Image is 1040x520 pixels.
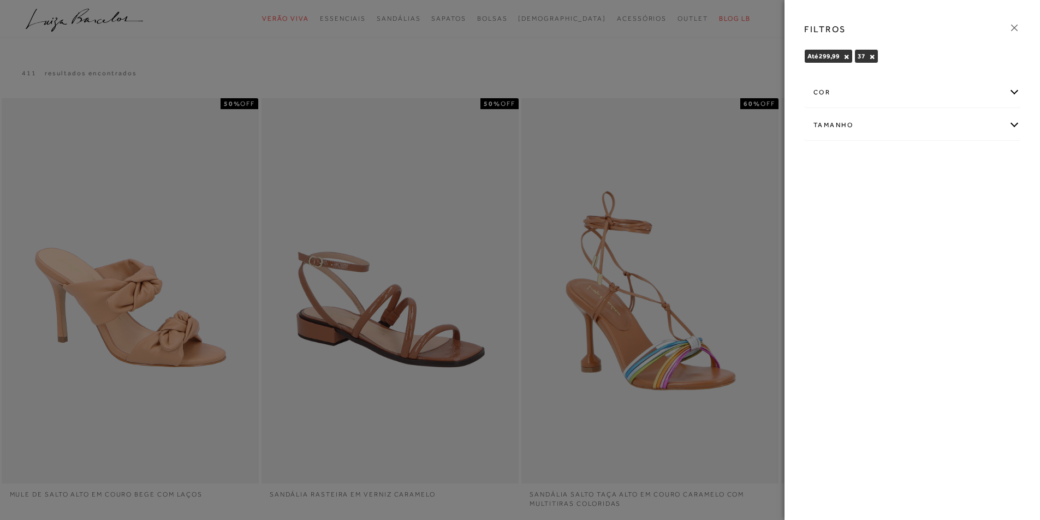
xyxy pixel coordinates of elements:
span: 37 [858,52,865,60]
div: Tamanho [805,111,1020,140]
span: Até 299,99 [807,52,840,60]
div: cor [805,78,1020,107]
button: Até 299,99 Close [843,53,849,61]
h3: FILTROS [804,23,846,35]
button: 37 Close [869,53,875,61]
